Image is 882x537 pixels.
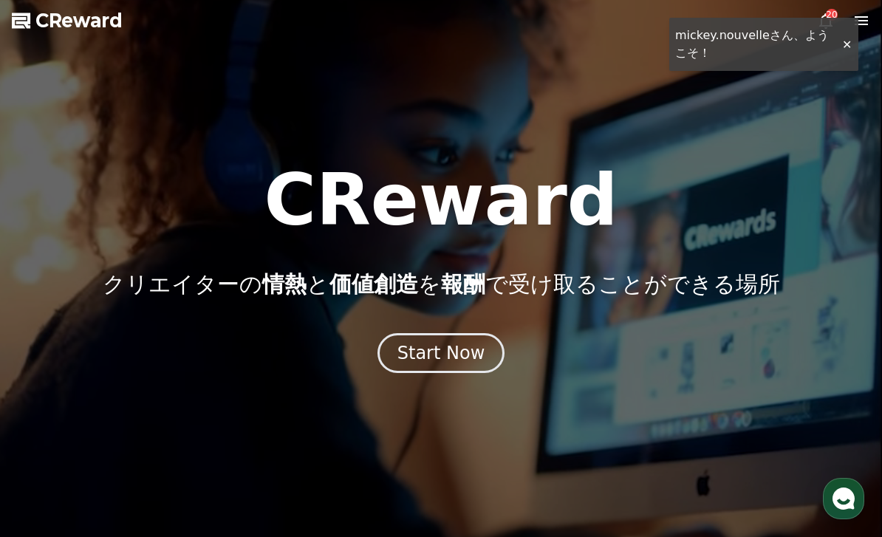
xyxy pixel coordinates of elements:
[817,12,835,30] a: 20
[397,341,485,365] div: Start Now
[262,271,307,297] span: 情熱
[98,414,191,451] a: チャット
[126,437,162,449] span: チャット
[264,165,618,236] h1: CReward
[4,414,98,451] a: ホーム
[826,9,838,21] div: 20
[38,437,64,448] span: ホーム
[329,271,418,297] span: 価値創造
[35,9,123,33] span: CReward
[12,9,123,33] a: CReward
[441,271,485,297] span: 報酬
[228,437,246,448] span: 設定
[191,414,284,451] a: 設定
[377,333,505,373] button: Start Now
[103,271,780,298] p: クリエイターの と を で受け取ることができる場所
[377,348,505,362] a: Start Now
